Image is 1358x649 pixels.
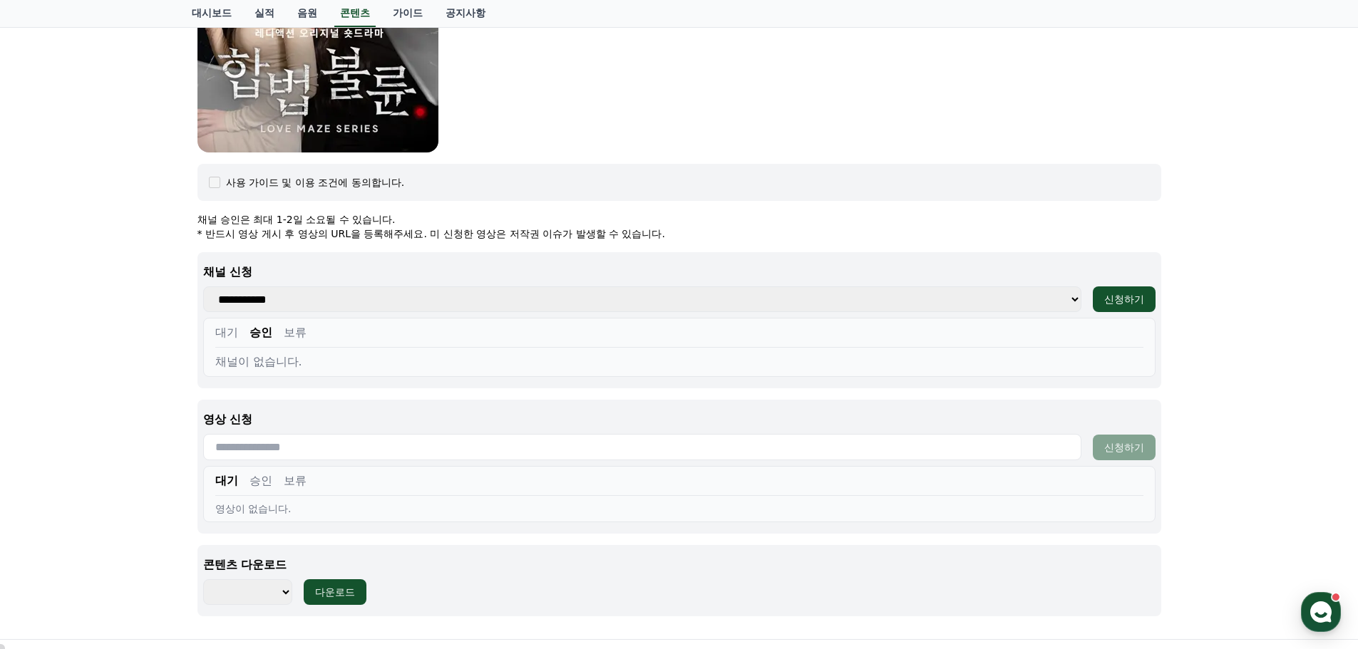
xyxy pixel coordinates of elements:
[45,473,53,484] span: 홈
[130,474,148,485] span: 대화
[197,212,1161,227] p: 채널 승인은 최대 1-2일 소요될 수 있습니다.
[250,472,272,489] button: 승인
[197,227,1161,241] p: * 반드시 영상 게시 후 영상의 URL을 등록해주세요. 미 신청한 영상은 저작권 이슈가 발생할 수 있습니다.
[226,175,405,189] div: 사용 가이드 및 이용 조건에 동의합니다.
[184,452,274,487] a: 설정
[94,452,184,487] a: 대화
[215,502,1143,516] div: 영상이 없습니다.
[284,324,307,341] button: 보류
[203,556,1156,573] p: 콘텐츠 다운로드
[1104,292,1144,306] div: 신청하기
[304,579,366,605] button: 다운로드
[1104,440,1144,455] div: 신청하기
[220,473,237,484] span: 설정
[215,324,238,341] button: 대기
[284,472,307,489] button: 보류
[1093,286,1156,312] button: 신청하기
[1093,435,1156,460] button: 신청하기
[203,264,1156,281] p: 채널 신청
[315,585,355,599] div: 다운로드
[215,353,1143,370] div: 채널이 없습니다.
[215,472,238,489] button: 대기
[250,324,272,341] button: 승인
[4,452,94,487] a: 홈
[203,411,1156,428] p: 영상 신청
